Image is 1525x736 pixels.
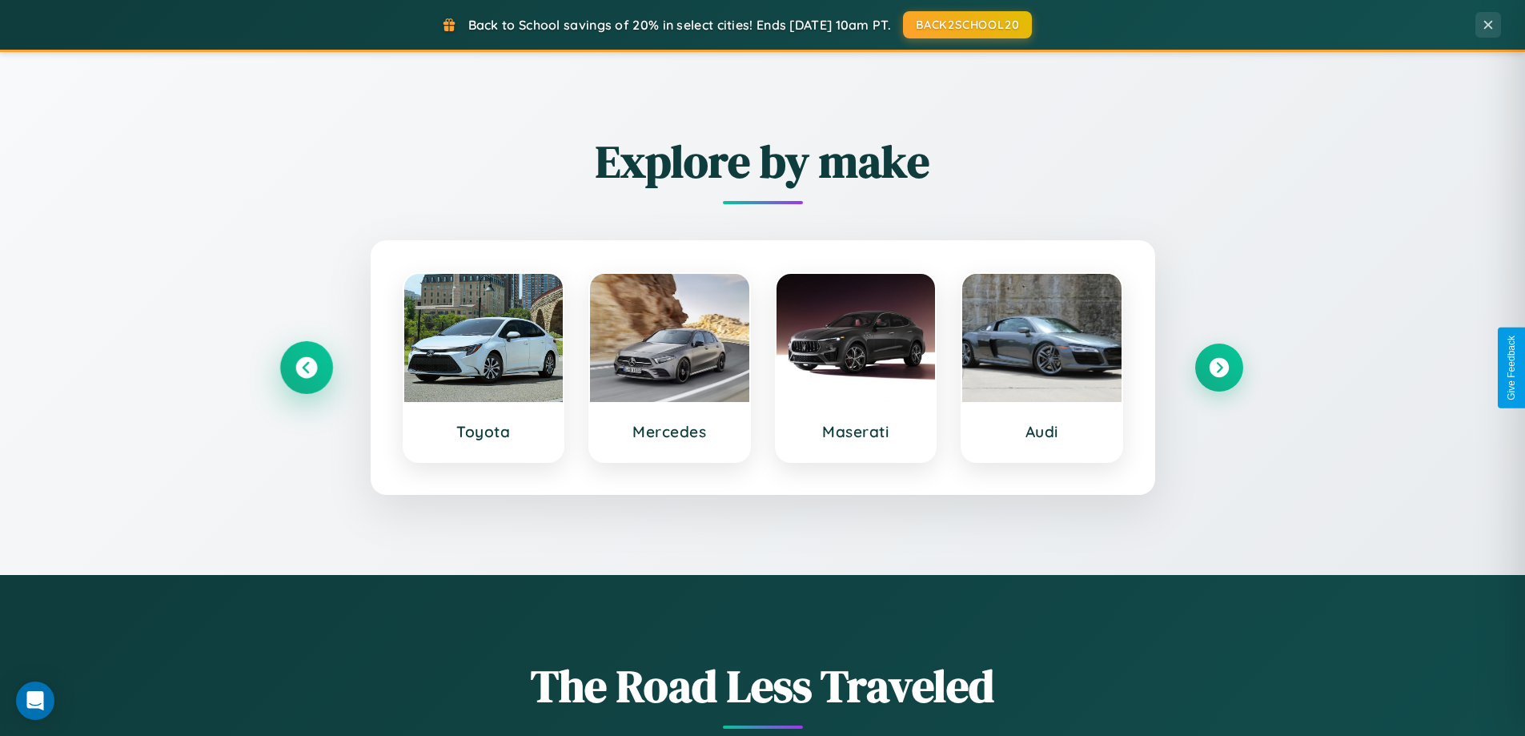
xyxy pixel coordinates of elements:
[903,11,1032,38] button: BACK2SCHOOL20
[420,422,548,441] h3: Toyota
[283,655,1243,717] h1: The Road Less Traveled
[1506,336,1517,400] div: Give Feedback
[978,422,1106,441] h3: Audi
[606,422,733,441] h3: Mercedes
[283,131,1243,192] h2: Explore by make
[793,422,920,441] h3: Maserati
[16,682,54,720] div: Open Intercom Messenger
[468,17,891,33] span: Back to School savings of 20% in select cities! Ends [DATE] 10am PT.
